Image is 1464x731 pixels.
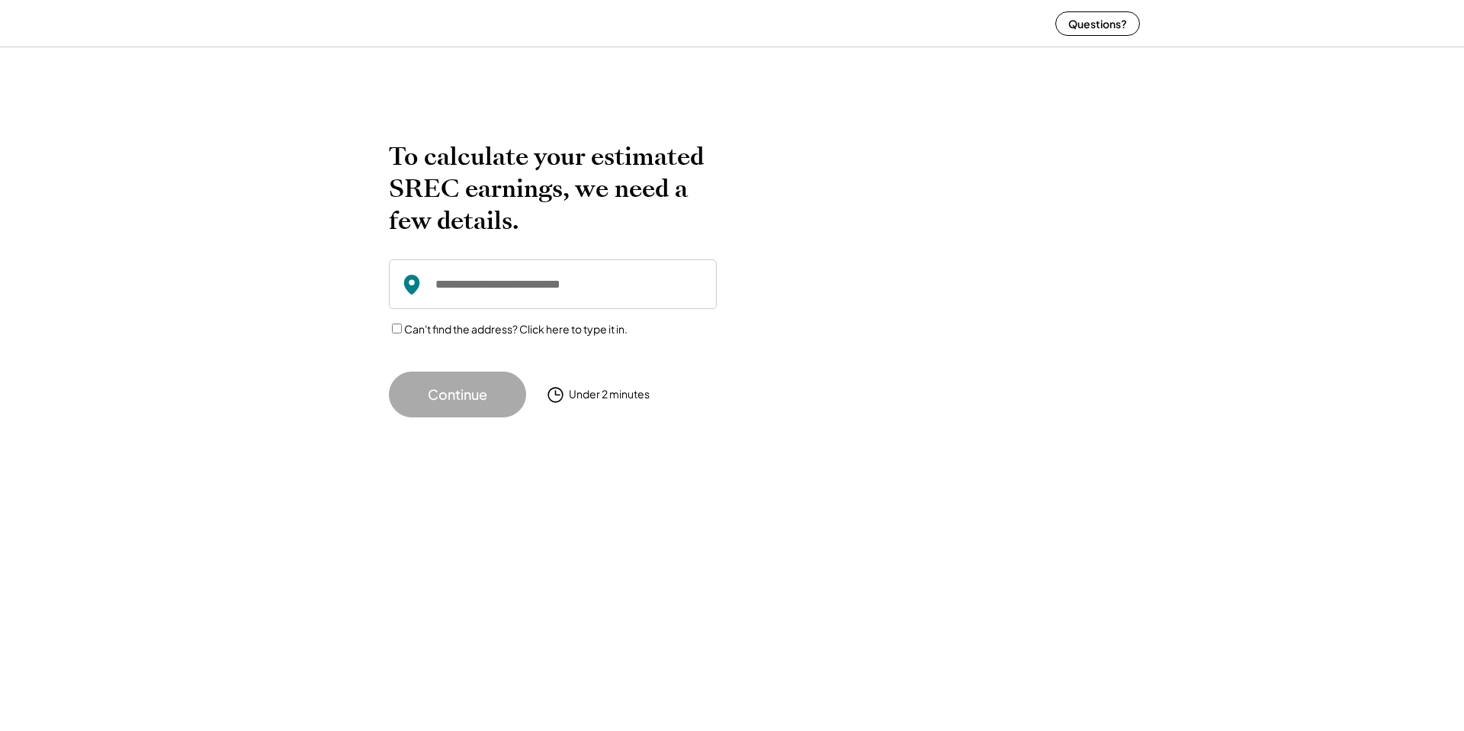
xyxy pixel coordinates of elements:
div: Under 2 minutes [569,387,650,402]
label: Can't find the address? Click here to type it in. [404,322,628,336]
button: Questions? [1055,11,1140,36]
img: yH5BAEAAAAALAAAAAABAAEAAAIBRAA7 [324,3,431,43]
button: Continue [389,372,526,417]
h2: To calculate your estimated SREC earnings, we need a few details. [389,140,717,237]
img: yH5BAEAAAAALAAAAAABAAEAAAIBRAA7 [755,140,1052,385]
